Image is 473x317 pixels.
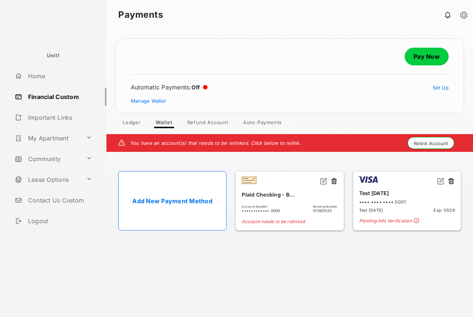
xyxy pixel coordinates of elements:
[12,150,83,168] a: Community
[242,208,280,213] span: •••••••••••• 0000
[408,137,454,149] button: Relink Account
[359,218,455,224] span: Pending Info Verification
[359,187,455,199] div: Test [DATE]
[433,85,449,91] a: Set Up
[320,177,327,185] img: svg+xml;base64,PHN2ZyB2aWV3Qm94PSIwIDAgMjQgMjQiIHdpZHRoPSIxNiIgaGVpZ2h0PSIxNiIgZmlsbD0ibm9uZSIgeG...
[12,88,106,106] a: Financial Custom
[313,205,337,208] span: Routing Number
[12,191,106,209] a: Contact Us Custom
[150,119,178,128] a: Wallet
[437,177,445,185] img: svg+xml;base64,PHN2ZyB2aWV3Qm94PSIwIDAgMjQgMjQiIHdpZHRoPSIxNiIgaGVpZ2h0PSIxNiIgZmlsbD0ibm9uZSIgeG...
[12,129,83,147] a: My Apartment
[313,208,337,213] span: 011401533
[118,171,227,231] a: Add New Payment Method
[12,67,106,85] a: Home
[118,10,163,19] strong: Payments
[131,98,166,104] a: Manage Wallet
[130,140,301,146] em: You have an account(s) that needs to be relinked. Click below to relink.
[12,212,106,230] a: Logout
[359,199,455,205] div: •••• •••• •••• 0001
[117,119,147,128] a: Ledger
[181,119,234,128] a: Refund Account
[47,52,59,59] p: Unit1
[12,109,95,126] a: Important Links
[433,208,455,213] span: Exp: 01/29
[131,83,208,91] div: Automatic Payments :
[359,208,383,213] span: Test [DATE]
[12,171,83,188] a: Lease Options
[191,84,200,91] span: Off
[237,119,288,128] a: Auto-Payments
[242,188,337,201] div: Plaid Checking - B...
[242,205,280,208] span: Account Number
[242,219,337,224] span: Account needs to be relinked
